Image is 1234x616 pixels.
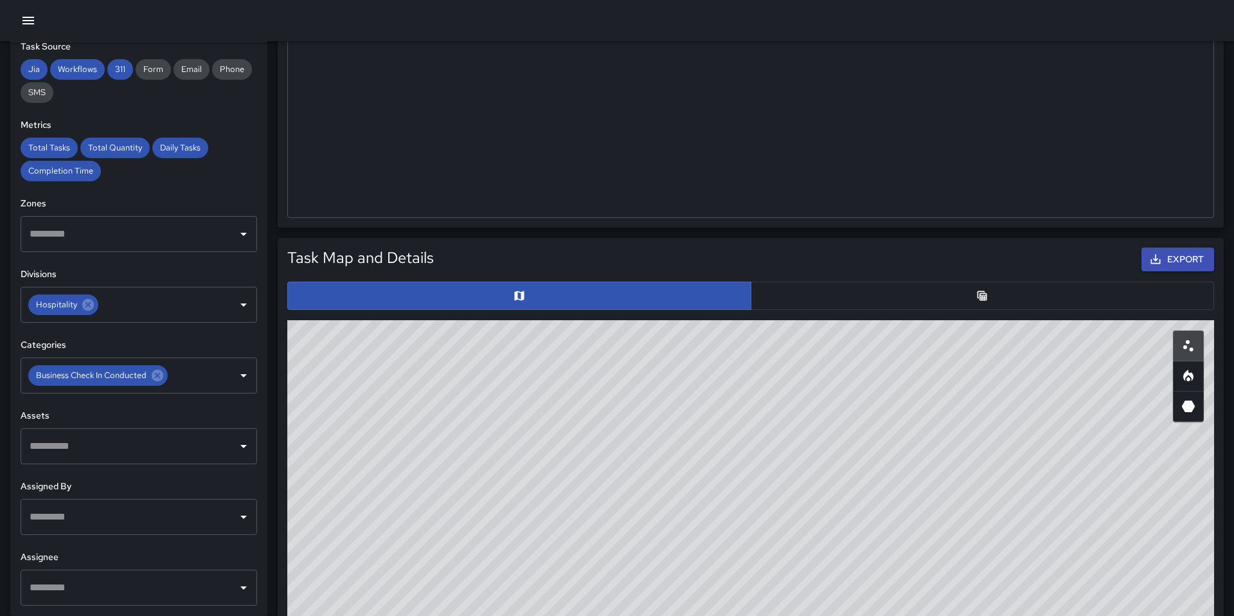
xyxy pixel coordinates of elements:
span: Workflows [50,64,105,75]
div: Email [174,59,210,80]
h6: Divisions [21,267,257,282]
div: Workflows [50,59,105,80]
button: 3D Heatmap [1173,391,1204,422]
div: Form [136,59,171,80]
div: Daily Tasks [152,138,208,158]
span: Business Check In Conducted [28,368,154,383]
span: Total Tasks [21,142,78,153]
h5: Task Map and Details [287,248,434,268]
span: Phone [212,64,252,75]
span: Total Quantity [80,142,150,153]
h6: Task Source [21,40,257,54]
span: Hospitality [28,297,85,312]
div: Hospitality [28,294,98,315]
button: Open [235,437,253,455]
h6: Zones [21,197,257,211]
svg: Map [513,289,526,302]
svg: Heatmap [1181,368,1196,384]
svg: Scatterplot [1181,338,1196,354]
button: Open [235,367,253,385]
div: Phone [212,59,252,80]
div: Jia [21,59,48,80]
button: Open [235,296,253,314]
div: SMS [21,82,53,103]
div: 311 [107,59,133,80]
h6: Assignee [21,550,257,565]
button: Heatmap [1173,361,1204,392]
span: 311 [107,64,133,75]
span: Jia [21,64,48,75]
span: Completion Time [21,165,101,176]
button: Open [235,579,253,597]
div: Total Tasks [21,138,78,158]
button: Open [235,508,253,526]
div: Completion Time [21,161,101,181]
span: Form [136,64,171,75]
button: Map [287,282,751,310]
button: Export [1141,248,1214,271]
h6: Categories [21,338,257,352]
button: Open [235,225,253,243]
button: Table [751,282,1215,310]
svg: 3D Heatmap [1181,399,1196,414]
span: Email [174,64,210,75]
h6: Metrics [21,118,257,132]
span: Daily Tasks [152,142,208,153]
div: Business Check In Conducted [28,365,168,386]
h6: Assigned By [21,480,257,494]
div: Total Quantity [80,138,150,158]
h6: Assets [21,409,257,423]
svg: Table [976,289,988,302]
button: Scatterplot [1173,331,1204,361]
span: SMS [21,87,53,98]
